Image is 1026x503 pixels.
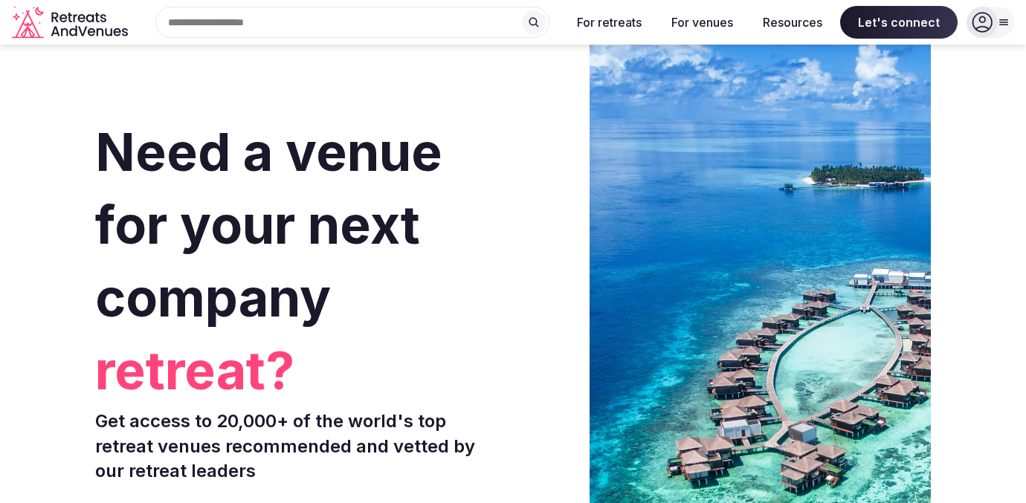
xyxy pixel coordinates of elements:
[12,6,131,39] a: Visit the homepage
[659,6,745,39] button: For venues
[565,6,654,39] button: For retreats
[12,6,131,39] svg: Retreats and Venues company logo
[840,6,958,39] span: Let's connect
[95,409,507,484] p: Get access to 20,000+ of the world's top retreat venues recommended and vetted by our retreat lea...
[751,6,834,39] button: Resources
[95,334,507,407] span: retreat?
[95,120,442,329] span: Need a venue for your next company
